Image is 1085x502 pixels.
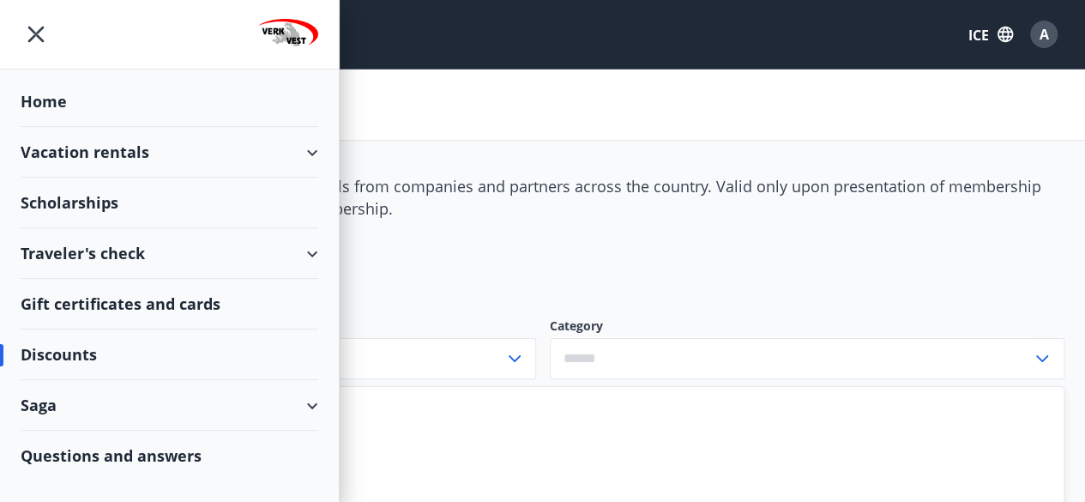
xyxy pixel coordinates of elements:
[21,176,1041,219] font: Members enjoy great offers and special deals from companies and partners across the country. Vali...
[21,344,97,365] font: Discounts
[21,243,145,263] font: Traveler's check
[21,293,220,314] font: Gift certificates and cards
[961,18,1020,51] button: ICE
[21,19,51,50] button: menu
[968,26,989,45] font: ICE
[21,192,118,213] font: Scholarships
[550,318,603,334] font: Category
[21,142,149,162] font: Vacation rentals
[21,395,57,415] font: Saga
[21,445,202,466] font: Questions and answers
[258,19,318,53] img: union_logo
[1023,14,1064,55] button: A
[1040,25,1049,44] font: A
[21,91,67,112] font: Home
